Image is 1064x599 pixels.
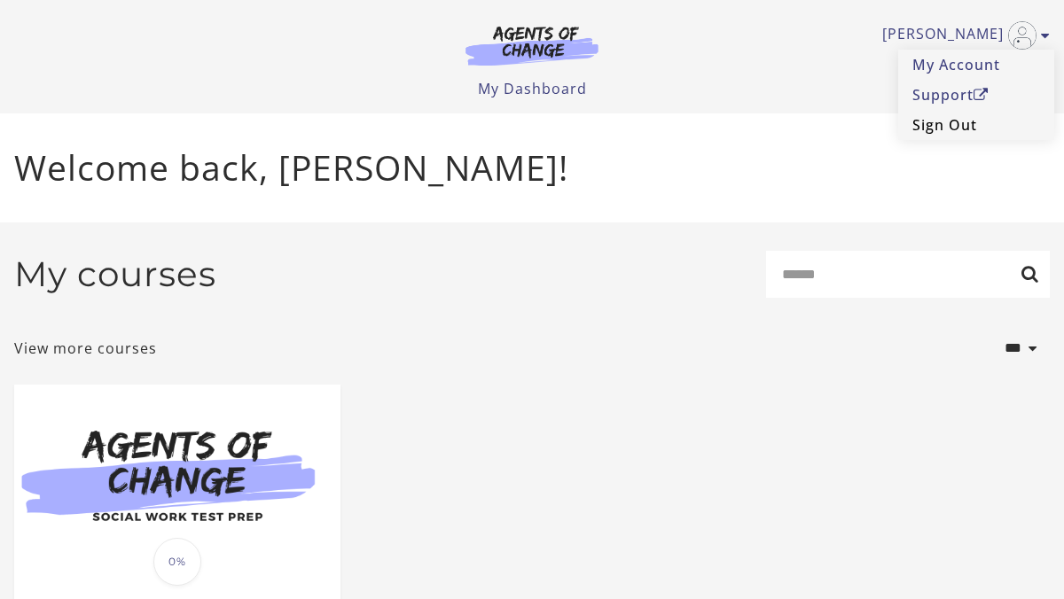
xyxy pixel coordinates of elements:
a: Toggle menu [882,21,1041,50]
a: Sign Out [898,110,1054,140]
i: Open in a new window [974,88,989,102]
p: Welcome back, [PERSON_NAME]! [14,142,1050,194]
img: Agents of Change Logo [447,25,617,66]
a: My Dashboard [478,79,587,98]
a: SupportOpen in a new window [898,80,1054,110]
a: My Account [898,50,1054,80]
a: View more courses [14,338,157,359]
h2: My courses [14,253,216,295]
span: 0% [153,538,201,586]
